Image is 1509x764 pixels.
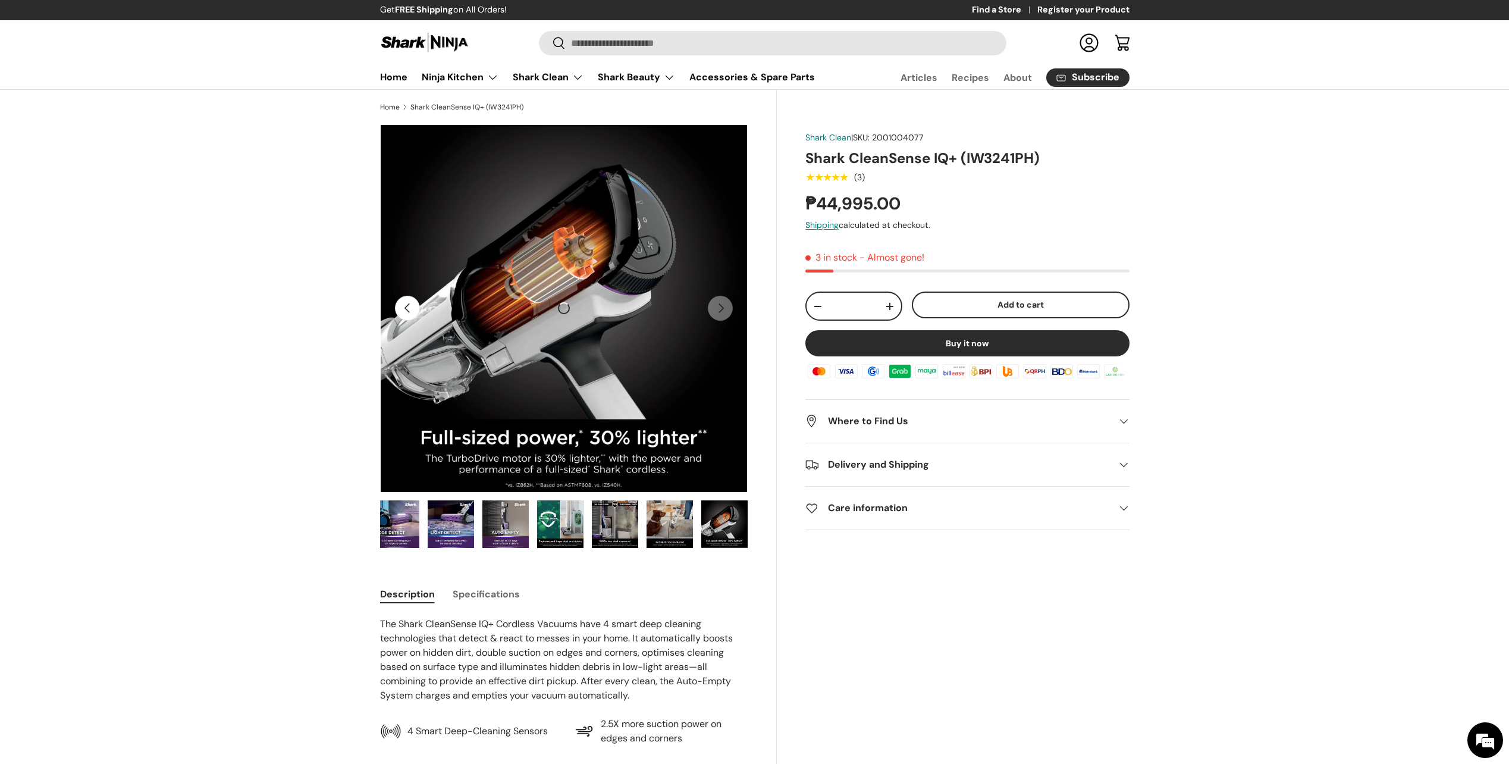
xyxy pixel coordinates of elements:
[506,65,591,89] summary: Shark Clean
[395,4,453,15] strong: FREE Shipping
[453,581,520,608] button: Specifications
[407,724,548,738] p: 4 Smart Deep-Cleaning Sensors
[901,66,937,89] a: Articles
[853,132,870,143] span: SKU:
[6,325,227,367] textarea: Type your message and hit 'Enter'
[851,132,924,143] span: |
[195,6,224,35] div: Minimize live chat window
[805,414,1110,428] h2: Where to Find Us
[914,362,940,380] img: maya
[805,149,1129,167] h1: Shark CleanSense IQ+ (IW3241PH)
[805,171,848,183] span: ★★★★★
[1021,362,1047,380] img: qrph
[860,362,886,380] img: gcash
[805,400,1129,443] summary: Where to Find Us
[833,362,859,380] img: visa
[854,173,865,182] div: (3)
[1046,68,1130,87] a: Subscribe
[1003,66,1032,89] a: About
[1072,73,1119,82] span: Subscribe
[373,500,419,548] img: shark-cleansenseiq+-4-smart-iq-pro-floor-edge-infographic-sharkninja-philippines
[537,500,583,548] img: shark-cleansenseiq+-true-hepa-filtration-infographic-sharkninja-philippines
[805,487,1129,530] summary: Care information
[380,104,400,111] a: Home
[805,443,1129,486] summary: Delivery and Shipping
[62,67,200,82] div: Chat with us now
[1049,362,1075,380] img: bdo
[591,65,682,89] summary: Shark Beauty
[995,362,1021,380] img: ubp
[1102,362,1128,380] img: landbank
[805,458,1110,472] h2: Delivery and Shipping
[415,65,506,89] summary: Ninja Kitchen
[805,219,1129,231] div: calculated at checkout.
[805,172,848,183] div: 5.0 out of 5.0 stars
[689,65,815,89] a: Accessories & Spare Parts
[380,31,469,54] img: Shark Ninja Philippines
[887,362,913,380] img: grabpay
[380,617,748,703] p: The Shark CleanSense IQ+ Cordless Vacuums have 4 smart deep cleaning technologies that detect & r...
[601,717,748,746] p: 2.5X more suction power on edges and corners
[805,501,1110,515] h2: Care information
[805,132,851,143] a: Shark Clean
[410,104,523,111] a: Shark CleanSense IQ+ (IW3241PH)
[872,132,924,143] span: 2001004077
[806,362,832,380] img: master
[805,330,1129,356] button: Buy it now
[380,65,815,89] nav: Primary
[380,4,507,17] p: Get on All Orders!
[805,192,903,215] strong: ₱44,995.00
[859,251,924,264] p: - Almost gone!
[912,292,1130,318] button: Add to cart
[380,581,435,608] button: Description
[380,124,748,552] media-gallery: Gallery Viewer
[1037,4,1130,17] a: Register your Product
[941,362,967,380] img: billease
[380,102,777,112] nav: Breadcrumbs
[380,65,407,89] a: Home
[872,65,1130,89] nav: Secondary
[647,500,693,548] img: shark-cleansenseiq+-pet-multi-tool-infographic-sharkninja-philippines
[701,500,748,548] img: shark-cleansenseiq+-turbo-drive-motor-infographic-sharkninja-philippines
[805,220,839,230] a: Shipping
[428,500,474,548] img: shark-cleansenseiq+-4-smart-iq-pro-light-detect-infographic-sharkninja-philippines
[805,251,857,264] span: 3 in stock
[482,500,529,548] img: shark-cleansenseiq+-4-smart-iq-pro-auto-empty-dock-infographic-sharkninja-philippines
[952,66,989,89] a: Recipes
[69,150,164,270] span: We're online!
[972,4,1037,17] a: Find a Store
[1075,362,1102,380] img: metrobank
[592,500,638,548] img: shark-cleansenseiq+-dusting-infographic-sharkninja-philippines
[968,362,994,380] img: bpi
